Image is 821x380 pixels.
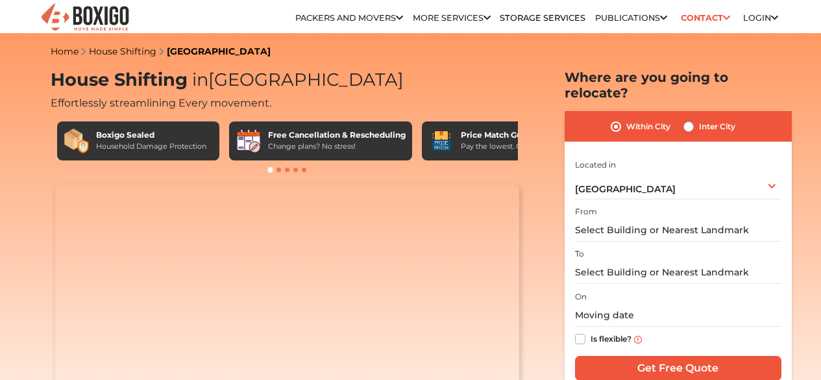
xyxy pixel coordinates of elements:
div: Price Match Guarantee [461,129,559,141]
label: On [575,291,587,303]
label: Within City [626,119,670,134]
a: Home [51,45,79,57]
div: Pay the lowest. Guaranteed! [461,141,559,152]
a: Publications [595,13,667,23]
label: To [575,248,584,260]
input: Moving date [575,304,781,327]
span: [GEOGRAPHIC_DATA] [575,183,676,195]
input: Select Building or Nearest Landmark [575,219,781,242]
label: Located in [575,159,616,171]
h2: Where are you going to relocate? [565,70,792,101]
label: Is flexible? [591,331,631,345]
div: Change plans? No stress! [268,141,406,152]
img: info [634,336,642,344]
label: Inter City [699,119,735,134]
span: [GEOGRAPHIC_DATA] [188,69,404,90]
div: Boxigo Sealed [96,129,206,141]
div: Free Cancellation & Rescheduling [268,129,406,141]
input: Select Building or Nearest Landmark [575,261,781,284]
a: Contact [676,8,734,28]
img: Boxigo Sealed [64,128,90,154]
div: Household Damage Protection [96,141,206,152]
img: Free Cancellation & Rescheduling [236,128,262,154]
span: in [192,69,208,90]
a: House Shifting [89,45,156,57]
span: Effortlessly streamlining Every movement. [51,97,271,109]
img: Boxigo [40,2,130,34]
a: Packers and Movers [295,13,403,23]
a: Storage Services [500,13,585,23]
a: More services [413,13,491,23]
h1: House Shifting [51,70,524,91]
img: Price Match Guarantee [428,128,454,154]
a: Login [743,13,778,23]
a: [GEOGRAPHIC_DATA] [167,45,271,57]
label: From [575,206,597,218]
